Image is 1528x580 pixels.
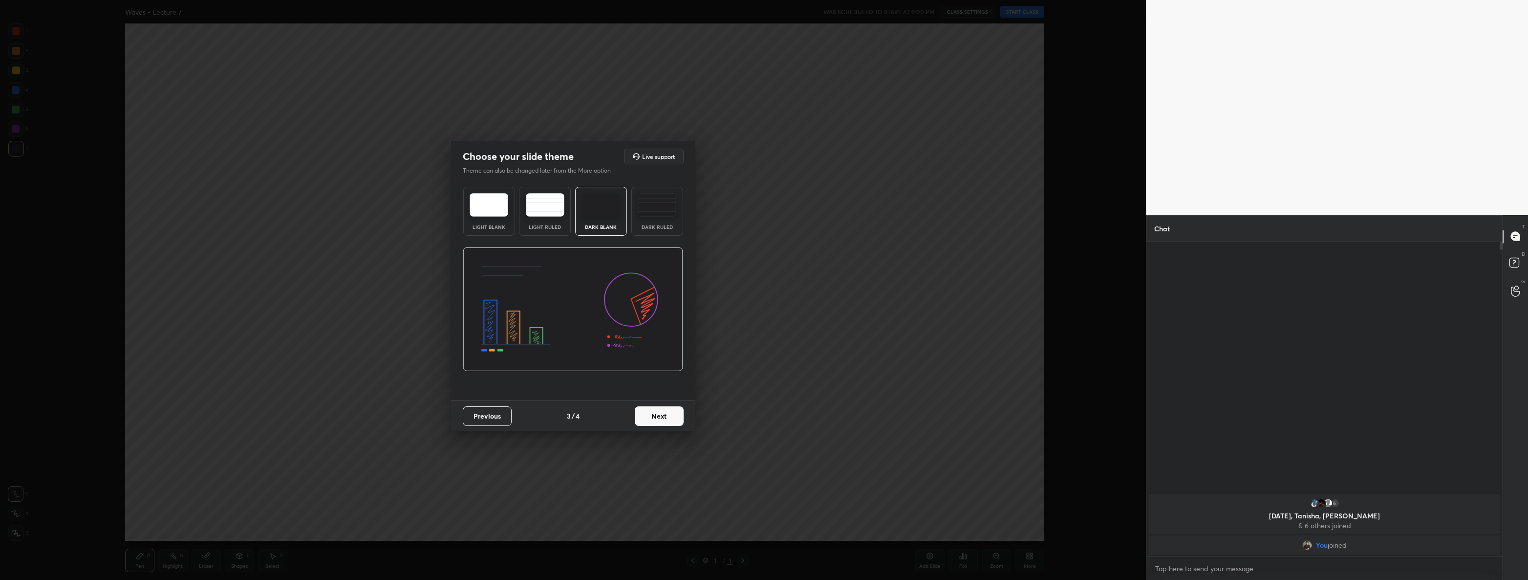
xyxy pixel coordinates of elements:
[470,193,508,217] img: lightTheme.e5ed3b09.svg
[1522,250,1525,258] p: D
[463,247,683,372] img: darkThemeBanner.d06ce4a2.svg
[635,406,684,426] button: Next
[1146,216,1178,242] p: Chat
[1302,540,1312,550] img: 5704fa4cd18943cbbe9290533f9d55f4.jpg
[567,411,571,421] h4: 3
[1522,223,1525,230] p: T
[463,150,574,163] h2: Choose your slide theme
[1521,278,1525,285] p: G
[463,406,512,426] button: Previous
[581,193,620,217] img: darkTheme.f0cc69e5.svg
[1155,522,1494,530] p: & 6 others joined
[638,224,677,229] div: Dark Ruled
[576,411,580,421] h4: 4
[1316,541,1328,549] span: You
[470,224,509,229] div: Light Blank
[1146,492,1503,557] div: grid
[1310,498,1319,508] img: cd36caae4b5c402eb4d28e8e4c6c7205.jpg
[1316,498,1326,508] img: 26a7f98ab0064a3eac50539880480586.jpg
[572,411,575,421] h4: /
[1328,541,1347,549] span: joined
[526,193,564,217] img: lightRuledTheme.5fabf969.svg
[463,166,621,175] p: Theme can also be changed later from the More option
[1330,498,1340,508] div: 6
[525,224,564,229] div: Light Ruled
[581,224,621,229] div: Dark Blank
[642,154,675,159] h5: Live support
[638,193,676,217] img: darkRuledTheme.de295e13.svg
[1323,498,1333,508] img: default.png
[1155,512,1494,520] p: [DATE], Tanisha, [PERSON_NAME]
